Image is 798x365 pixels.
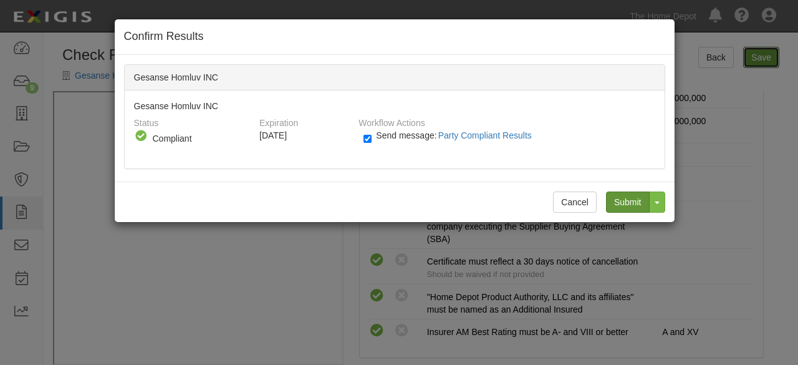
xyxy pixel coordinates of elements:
[134,129,148,143] i: Compliant
[438,130,532,140] span: Party Compliant Results
[376,130,536,140] span: Send message:
[606,192,650,213] input: Submit
[125,65,665,90] div: Gesanse Homluv INC
[259,129,349,142] div: [DATE]
[153,132,246,145] div: Compliant
[259,112,298,129] label: Expiration
[134,112,159,129] label: Status
[437,127,537,144] button: Send message:
[363,132,372,146] input: Send message:Party Compliant Results
[125,90,665,168] div: Gesanse Homluv INC
[553,192,597,213] button: Cancel
[124,29,665,45] h4: Confirm Results
[358,112,425,129] label: Workflow Actions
